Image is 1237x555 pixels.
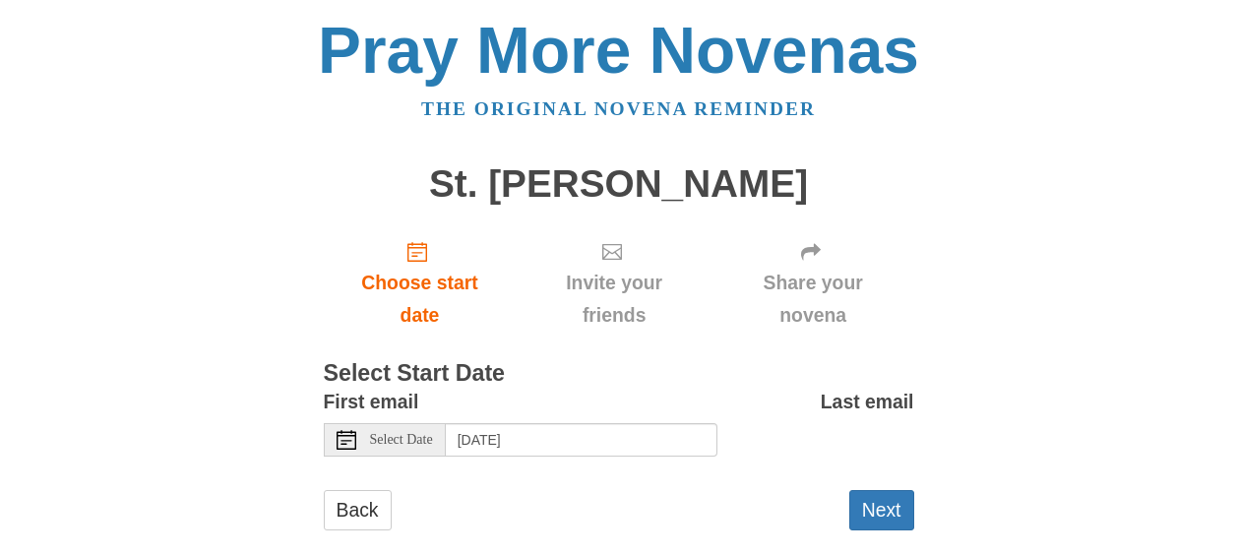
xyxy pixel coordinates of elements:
span: Invite your friends [535,267,692,332]
h3: Select Start Date [324,361,914,387]
label: Last email [821,386,914,418]
div: Click "Next" to confirm your start date first. [712,224,914,341]
span: Share your novena [732,267,895,332]
div: Click "Next" to confirm your start date first. [516,224,711,341]
a: Pray More Novenas [318,14,919,87]
button: Next [849,490,914,530]
a: Back [324,490,392,530]
label: First email [324,386,419,418]
span: Choose start date [343,267,497,332]
span: Select Date [370,433,433,447]
h1: St. [PERSON_NAME] [324,163,914,206]
a: The original novena reminder [421,98,816,119]
a: Choose start date [324,224,517,341]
